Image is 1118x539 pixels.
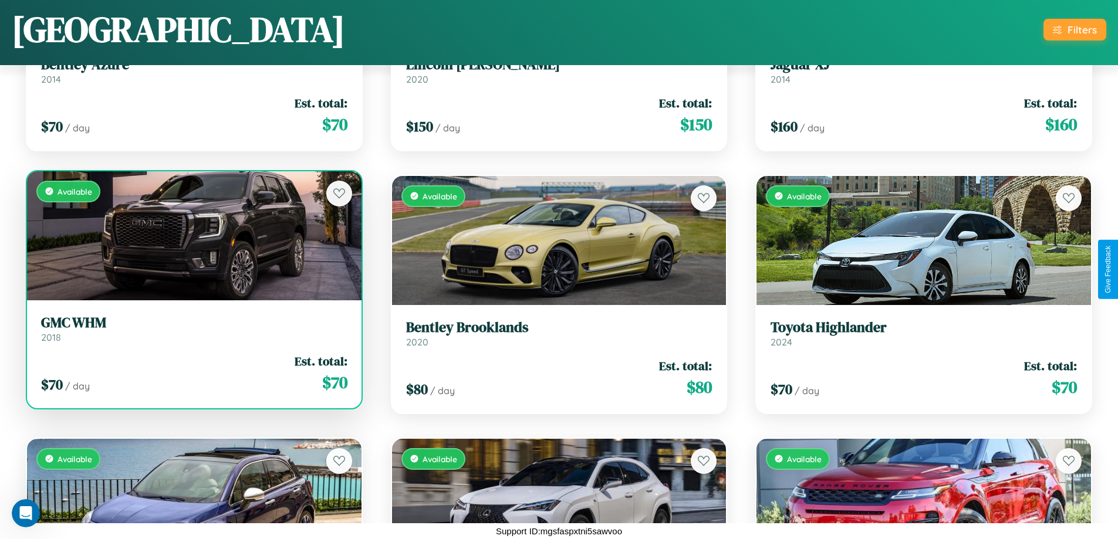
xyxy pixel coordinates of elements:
[771,56,1077,85] a: Jaguar XJ2014
[406,56,712,85] a: Lincoln [PERSON_NAME]2020
[659,94,712,111] span: Est. total:
[771,319,1077,336] h3: Toyota Highlander
[771,73,791,85] span: 2014
[406,73,428,85] span: 2020
[687,375,712,399] span: $ 80
[41,375,63,394] span: $ 70
[771,336,792,348] span: 2024
[1052,375,1077,399] span: $ 70
[795,385,819,396] span: / day
[322,113,347,136] span: $ 70
[1045,113,1077,136] span: $ 160
[406,336,428,348] span: 2020
[771,379,792,399] span: $ 70
[771,117,798,136] span: $ 160
[496,523,622,539] p: Support ID: mgsfaspxtni5sawvoo
[12,5,345,53] h1: [GEOGRAPHIC_DATA]
[322,371,347,394] span: $ 70
[1024,357,1077,374] span: Est. total:
[41,56,347,73] h3: Bentley Azure
[58,454,92,464] span: Available
[406,56,712,73] h3: Lincoln [PERSON_NAME]
[295,94,347,111] span: Est. total:
[41,331,61,343] span: 2018
[680,113,712,136] span: $ 150
[800,122,825,134] span: / day
[1104,246,1112,293] div: Give Feedback
[771,56,1077,73] h3: Jaguar XJ
[423,191,457,201] span: Available
[65,122,90,134] span: / day
[406,117,433,136] span: $ 150
[41,314,347,343] a: GMC WHM2018
[295,352,347,369] span: Est. total:
[1043,19,1106,40] button: Filters
[41,56,347,85] a: Bentley Azure2014
[406,319,712,348] a: Bentley Brooklands2020
[659,357,712,374] span: Est. total:
[787,191,822,201] span: Available
[406,319,712,336] h3: Bentley Brooklands
[12,499,40,527] iframe: Intercom live chat
[65,380,90,392] span: / day
[406,379,428,399] span: $ 80
[58,187,92,196] span: Available
[41,314,347,331] h3: GMC WHM
[430,385,455,396] span: / day
[787,454,822,464] span: Available
[41,117,63,136] span: $ 70
[435,122,460,134] span: / day
[41,73,61,85] span: 2014
[1068,23,1097,36] div: Filters
[423,454,457,464] span: Available
[1024,94,1077,111] span: Est. total:
[771,319,1077,348] a: Toyota Highlander2024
